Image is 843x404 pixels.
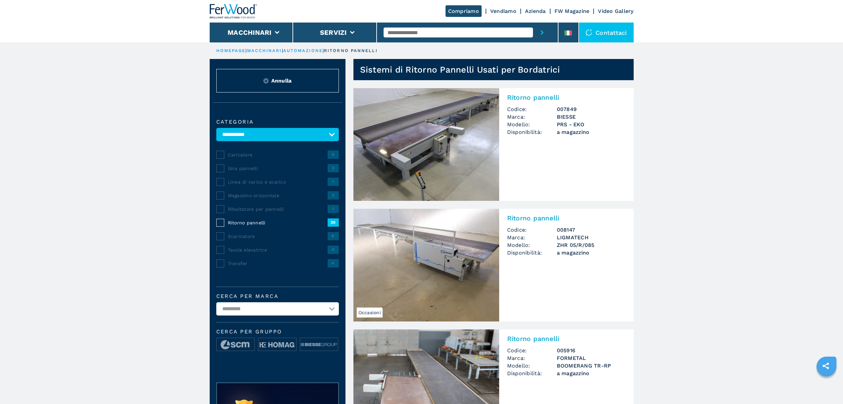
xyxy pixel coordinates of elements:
[507,249,557,257] span: Disponibilità:
[554,8,590,14] a: FW Magazine
[228,165,328,172] span: Gira pannelli
[507,347,557,354] span: Codice:
[557,105,626,113] h3: 007849
[507,234,557,241] span: Marca:
[216,329,339,334] span: Cerca per Gruppo
[228,29,272,36] button: Macchinari
[507,93,626,101] h2: Ritorno pannelli
[271,77,292,85] span: Annulla
[557,113,626,121] h3: BIESSE
[216,69,339,92] button: ResetAnnulla
[360,64,560,75] h1: Sistemi di Ritorno Pannelli Usati per Bordatrici
[216,294,339,299] label: Cerca per marca
[507,226,557,234] span: Codice:
[507,362,557,370] span: Modello:
[507,335,626,343] h2: Ritorno pannelli
[282,48,283,53] span: |
[557,121,626,128] h3: PRS - EKO
[507,241,557,249] span: Modello:
[328,178,339,186] span: 1
[328,218,339,226] span: 20
[216,119,339,125] label: Categoria
[353,209,634,321] a: Ritorno pannelli LIGMATECH ZHR 05/R/085OccasioniRitorno pannelliCodice:008147Marca:LIGMATECHModel...
[557,241,626,249] h3: ZHR 05/R/085
[258,338,296,351] img: image
[507,354,557,362] span: Marca:
[228,260,328,267] span: Transfer
[216,48,246,53] a: HOMEPAGE
[328,191,339,199] span: 2
[324,48,378,54] p: ritorno pannelli
[245,48,247,53] span: |
[557,370,626,377] span: a magazzino
[557,347,626,354] h3: 005916
[598,8,633,14] a: Video Gallery
[507,113,557,121] span: Marca:
[328,150,339,158] span: 6
[323,48,324,53] span: |
[263,78,269,84] img: Reset
[328,259,339,267] span: 4
[490,8,516,14] a: Vendiamo
[353,209,499,321] img: Ritorno pannelli LIGMATECH ZHR 05/R/085
[328,205,339,213] span: 1
[328,164,339,172] span: 3
[557,354,626,362] h3: FORMETAL
[557,362,626,370] h3: BOOMERANG TR-RP
[525,8,546,14] a: Azienda
[228,219,328,226] span: Ritorno pannelli
[228,151,328,158] span: Caricatore
[228,247,328,253] span: Tavola elevatrice
[210,4,257,19] img: Ferwood
[228,233,328,240] span: Scaricatore
[446,5,482,17] a: Compriamo
[320,29,347,36] button: Servizi
[586,29,592,36] img: Contattaci
[507,105,557,113] span: Codice:
[557,226,626,234] h3: 008147
[507,214,626,222] h2: Ritorno pannelli
[328,246,339,254] span: 4
[507,121,557,128] span: Modello:
[228,206,328,212] span: Ribaltatore per pannelli
[557,249,626,257] span: a magazzino
[507,370,557,377] span: Disponibilità:
[353,88,634,201] a: Ritorno pannelli BIESSE PRS - EKORitorno pannelliCodice:007849Marca:BIESSEModello:PRS - EKODispon...
[817,358,834,374] a: sharethis
[507,128,557,136] span: Disponibilità:
[247,48,282,53] a: macchinari
[300,338,338,351] img: image
[283,48,323,53] a: automazione
[357,308,383,317] span: Occasioni
[228,179,328,185] span: Linea di carico e scarico
[557,234,626,241] h3: LIGMATECH
[579,23,634,42] div: Contattaci
[228,192,328,199] span: Magazzino orizzontale
[353,88,499,201] img: Ritorno pannelli BIESSE PRS - EKO
[557,128,626,136] span: a magazzino
[217,338,254,351] img: image
[533,23,551,42] button: submit-button
[328,232,339,240] span: 8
